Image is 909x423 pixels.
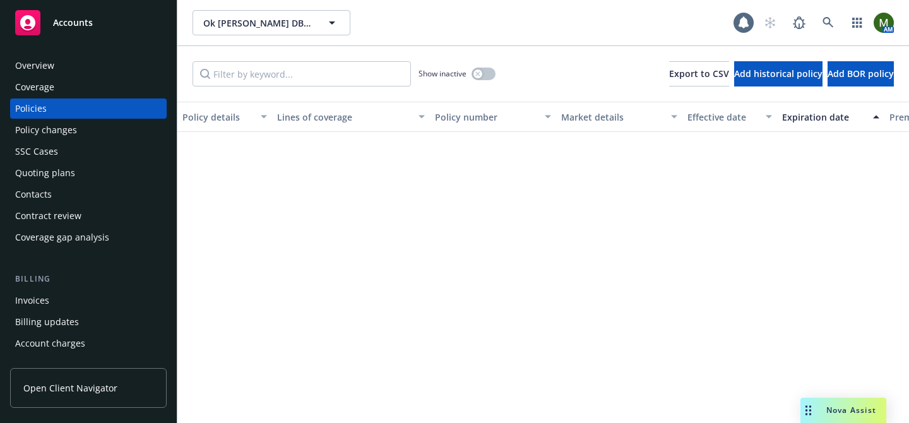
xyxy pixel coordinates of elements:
span: Ok [PERSON_NAME] DBA Yorktowne Mall [203,16,312,30]
a: Policy changes [10,120,167,140]
a: Coverage [10,77,167,97]
a: Start snowing [757,10,783,35]
a: Billing updates [10,312,167,332]
div: Drag to move [800,398,816,423]
a: Overview [10,56,167,76]
div: Policy changes [15,120,77,140]
img: photo [874,13,894,33]
a: Contacts [10,184,167,205]
div: Installment plans [15,355,89,375]
button: Export to CSV [669,61,729,86]
div: Overview [15,56,54,76]
div: Effective date [687,110,758,124]
a: Accounts [10,5,167,40]
a: Switch app [845,10,870,35]
button: Add BOR policy [828,61,894,86]
a: Search [816,10,841,35]
div: SSC Cases [15,141,58,162]
a: Coverage gap analysis [10,227,167,247]
input: Filter by keyword... [193,61,411,86]
div: Account charges [15,333,85,354]
div: Billing [10,273,167,285]
div: Coverage gap analysis [15,227,109,247]
div: Expiration date [782,110,865,124]
a: Report a Bug [787,10,812,35]
a: Installment plans [10,355,167,375]
div: Policy details [182,110,253,124]
button: Effective date [682,102,777,132]
button: Lines of coverage [272,102,430,132]
span: Open Client Navigator [23,381,117,395]
a: SSC Cases [10,141,167,162]
button: Expiration date [777,102,884,132]
span: Nova Assist [826,405,876,415]
span: Add BOR policy [828,68,894,80]
div: Policies [15,98,47,119]
button: Policy details [177,102,272,132]
div: Billing updates [15,312,79,332]
span: Accounts [53,18,93,28]
button: Add historical policy [734,61,823,86]
a: Quoting plans [10,163,167,183]
button: Ok [PERSON_NAME] DBA Yorktowne Mall [193,10,350,35]
div: Contract review [15,206,81,226]
div: Invoices [15,290,49,311]
span: Export to CSV [669,68,729,80]
a: Policies [10,98,167,119]
button: Nova Assist [800,398,886,423]
span: Show inactive [419,68,466,79]
div: Market details [561,110,663,124]
a: Account charges [10,333,167,354]
a: Contract review [10,206,167,226]
div: Quoting plans [15,163,75,183]
div: Lines of coverage [277,110,411,124]
div: Coverage [15,77,54,97]
span: Add historical policy [734,68,823,80]
a: Invoices [10,290,167,311]
div: Contacts [15,184,52,205]
div: Policy number [435,110,537,124]
button: Policy number [430,102,556,132]
button: Market details [556,102,682,132]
